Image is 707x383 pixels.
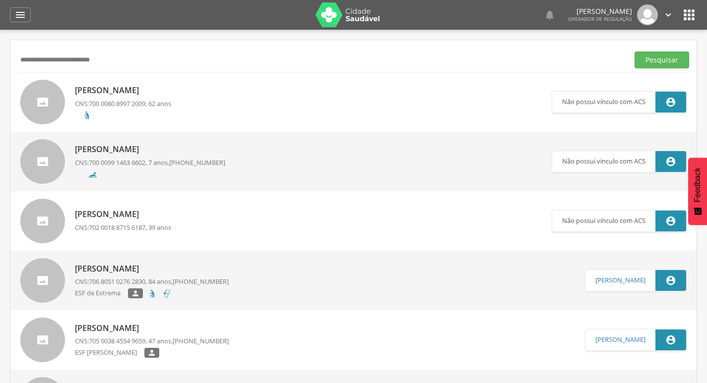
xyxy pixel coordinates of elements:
i:  [131,290,140,297]
p: ESF [PERSON_NAME] [75,348,144,358]
a: [PERSON_NAME]CNS:706 8051 0276 2830, 84 anos,[PHONE_NUMBER]ESF de Extrema [20,258,585,303]
span: 705 0038 4554 9659 [89,336,145,345]
p: [PERSON_NAME] [75,323,229,334]
i:  [681,7,697,23]
span: 706 8051 0276 2830 [89,277,145,286]
label: Responsável [144,348,159,358]
p: [PERSON_NAME] [75,85,171,96]
a: [PERSON_NAME]CNS:700 0080 8997 2009, 62 anos [20,80,552,124]
span: 702 0018 8715 6187 [89,223,145,232]
section: ACS [552,210,687,232]
section: ACS [585,329,687,351]
label: Idoso [82,110,92,120]
i:  [544,9,556,21]
span: 700 0080 8997 2009 [89,99,145,108]
a:  [663,4,674,25]
span: Operador de regulação [568,15,632,22]
p: Não possui vínculo com ACS [562,211,645,231]
p: [PERSON_NAME] [75,263,229,274]
i:  [665,275,676,286]
i:  [14,9,26,21]
p: [PERSON_NAME] [75,144,225,155]
a:  [10,7,31,22]
p: Não possui vínculo com ACS [562,92,645,112]
i:  [147,349,156,356]
a:  [544,4,556,25]
a: [PERSON_NAME]CNS:702 0018 8715 6187, 39 anos [20,199,552,243]
label: Criança [87,169,98,180]
a: [PERSON_NAME] [595,336,645,344]
p: CNS: , 47 anos, [75,336,229,346]
button: Pesquisar [635,52,689,68]
section: ACS [552,91,687,113]
p: CNS: , 62 anos [75,99,171,109]
span: 700 0099 1463 6602 [89,158,145,167]
p: CNS: , 84 anos, [75,277,229,286]
label: Hipertenso [162,289,172,298]
span: Feedback [693,167,702,202]
i:  [665,156,676,167]
button: Feedback - Mostrar pesquisa [688,158,707,225]
section: ACS [552,151,687,172]
section: ACS [585,270,687,291]
span: [PHONE_NUMBER] [173,336,229,345]
a: [PERSON_NAME] [595,276,645,284]
label: Responsável [128,288,143,298]
p: CNS: , 7 anos, [75,158,225,167]
a: [PERSON_NAME]CNS:700 0099 1463 6602, 7 anos,[PHONE_NUMBER] [20,139,552,184]
span: [PHONE_NUMBER] [173,277,229,286]
span: [PHONE_NUMBER] [169,158,225,167]
p: ESF de Extrema [75,288,128,299]
i:  [665,97,676,108]
p: [PERSON_NAME] [568,8,632,15]
p: [PERSON_NAME] [75,209,171,220]
p: CNS: , 39 anos [75,223,171,232]
a: [PERSON_NAME]CNS:705 0038 4554 9659, 47 anos,[PHONE_NUMBER]ESF [PERSON_NAME] [20,318,585,362]
i:  [663,9,674,20]
i:  [665,334,676,345]
label: Idoso [148,289,157,298]
p: Não possui vínculo com ACS [562,151,645,172]
i:  [665,216,676,226]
